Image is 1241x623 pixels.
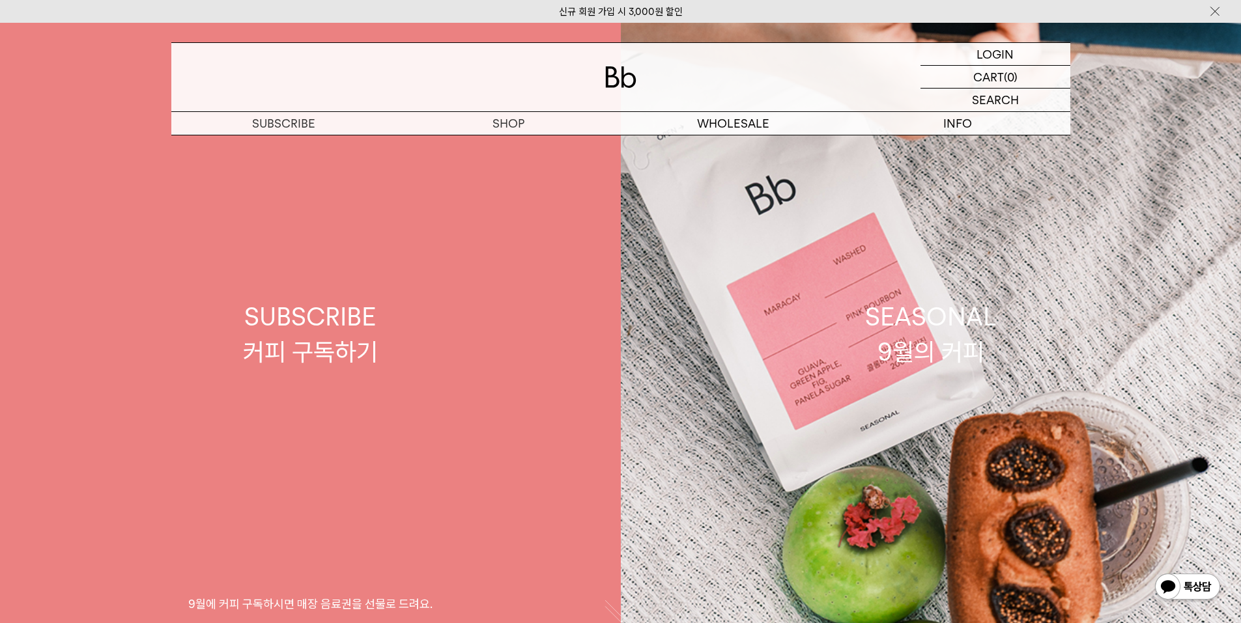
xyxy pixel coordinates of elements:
[1004,66,1018,88] p: (0)
[605,66,636,88] img: 로고
[243,299,378,368] div: SUBSCRIBE 커피 구독하기
[1154,572,1221,603] img: 카카오톡 채널 1:1 채팅 버튼
[621,112,846,135] p: WHOLESALE
[920,66,1070,89] a: CART (0)
[973,66,1004,88] p: CART
[559,6,683,18] a: 신규 회원 가입 시 3,000원 할인
[920,43,1070,66] a: LOGIN
[972,89,1019,111] p: SEARCH
[171,112,396,135] a: SUBSCRIBE
[977,43,1014,65] p: LOGIN
[865,299,997,368] div: SEASONAL 9월의 커피
[846,112,1070,135] p: INFO
[396,112,621,135] a: SHOP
